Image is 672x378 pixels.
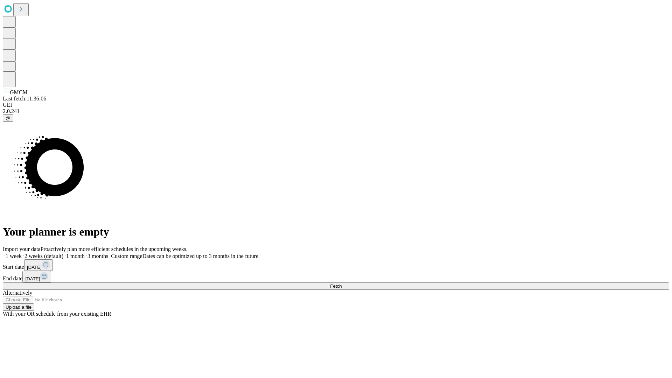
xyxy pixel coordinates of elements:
[3,303,34,311] button: Upload a file
[3,114,13,122] button: @
[111,253,142,259] span: Custom range
[27,265,42,270] span: [DATE]
[3,246,41,252] span: Import your data
[6,115,10,121] span: @
[3,290,32,296] span: Alternatively
[24,253,63,259] span: 2 weeks (default)
[3,282,669,290] button: Fetch
[66,253,85,259] span: 1 month
[22,271,51,282] button: [DATE]
[3,102,669,108] div: GEI
[6,253,22,259] span: 1 week
[3,225,669,238] h1: Your planner is empty
[25,276,40,281] span: [DATE]
[3,271,669,282] div: End date
[10,89,28,95] span: GMCM
[3,311,111,317] span: With your OR schedule from your existing EHR
[24,259,53,271] button: [DATE]
[87,253,108,259] span: 3 months
[3,108,669,114] div: 2.0.241
[142,253,260,259] span: Dates can be optimized up to 3 months in the future.
[3,96,46,101] span: Last fetch: 11:36:06
[41,246,188,252] span: Proactively plan more efficient schedules in the upcoming weeks.
[3,259,669,271] div: Start date
[330,283,342,289] span: Fetch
